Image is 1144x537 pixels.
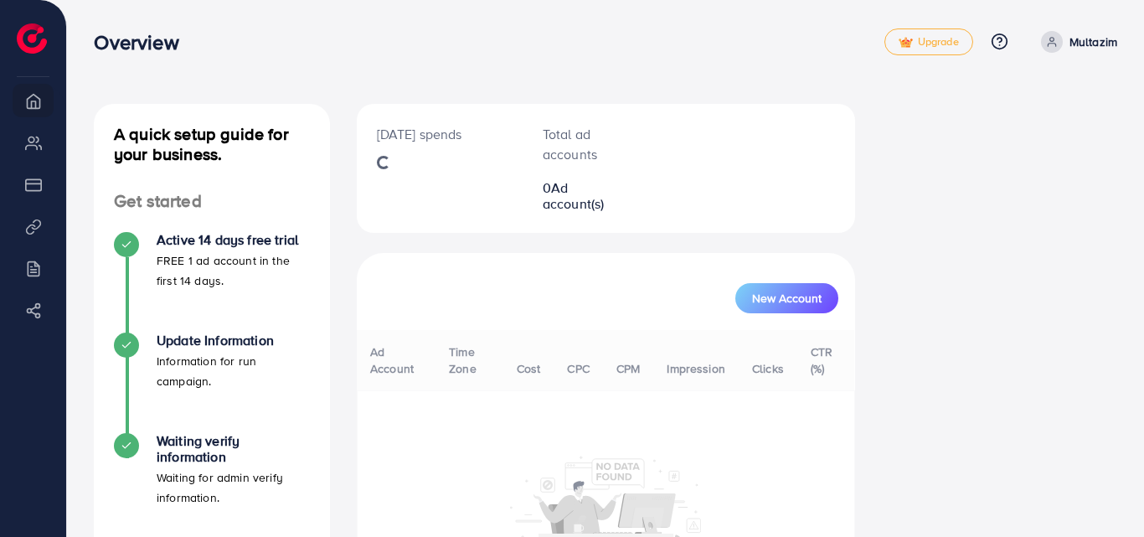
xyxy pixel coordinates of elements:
li: Update Information [94,333,330,433]
a: Multazim [1034,31,1117,53]
h4: Get started [94,191,330,212]
h4: A quick setup guide for your business. [94,124,330,164]
p: Total ad accounts [543,124,627,164]
h2: 0 [543,180,627,212]
p: [DATE] spends [377,124,502,144]
p: FREE 1 ad account in the first 14 days. [157,250,310,291]
p: Waiting for admin verify information. [157,467,310,508]
h4: Active 14 days free trial [157,232,310,248]
p: Information for run campaign. [157,351,310,391]
span: Ad account(s) [543,178,605,213]
a: tickUpgrade [884,28,973,55]
li: Waiting verify information [94,433,330,534]
img: tick [899,37,913,49]
span: Upgrade [899,36,959,49]
h3: Overview [94,30,192,54]
li: Active 14 days free trial [94,232,330,333]
button: New Account [735,283,838,313]
p: Multazim [1069,32,1117,52]
span: New Account [752,292,822,304]
h4: Waiting verify information [157,433,310,465]
img: logo [17,23,47,54]
h4: Update Information [157,333,310,349]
